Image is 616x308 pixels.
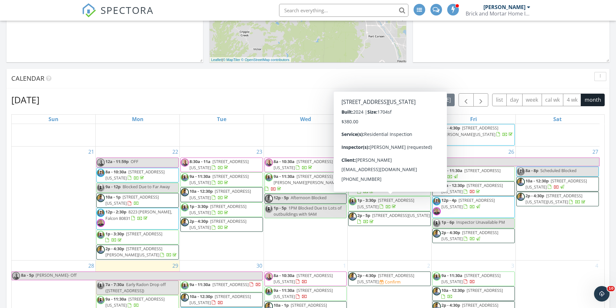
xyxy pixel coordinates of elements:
[525,178,587,190] span: [STREET_ADDRESS][US_STATE]
[525,178,549,184] span: 10a - 12:30p
[171,261,179,271] a: Go to September 29, 2025
[441,272,501,284] a: 9a - 11:30a [STREET_ADDRESS][US_STATE]
[459,93,474,107] button: Previous month
[265,159,273,167] img: 20240327_090727.jpg
[357,197,414,209] a: 1p - 3:30p [STREET_ADDRESS][US_STATE]
[131,159,138,164] span: OFF
[441,125,498,137] span: [STREET_ADDRESS][PERSON_NAME][US_STATE]
[433,219,441,227] img: zack.jpg
[594,286,610,302] iframe: Intercom live chat
[591,147,600,157] a: Go to September 27, 2025
[466,10,530,17] div: Brick and Mortar Home Inspections, Inc.
[433,230,441,238] img: kevin.jpg
[265,195,273,203] img: kevin.jpg
[105,159,129,164] span: 12a - 11:59p
[441,182,465,188] span: 10a - 12:30p
[97,159,105,167] img: 20240327_090727.jpg
[105,169,126,175] span: 8a - 10:30a
[181,188,189,196] img: kevin.jpg
[274,173,339,185] span: [STREET_ADDRESS][PERSON_NAME][PERSON_NAME]
[357,158,371,166] span: 8a - 5p
[180,202,263,217] a: 1p - 3:30p [STREET_ADDRESS][US_STATE]
[105,246,178,258] a: 2p - 4:30p [STREET_ADDRESS][PERSON_NAME][US_STATE]
[105,246,124,252] span: 2p - 4:30p
[105,194,159,206] span: [STREET_ADDRESS][US_STATE]
[441,302,460,308] span: 2p - 4:30p
[105,231,124,237] span: 1p - 3:30p
[349,182,357,190] img: zack.jpg
[105,296,165,308] span: [STREET_ADDRESS][US_STATE]
[274,287,295,293] span: 9a - 11:30a
[274,302,289,308] span: 10a - 1p
[563,94,581,106] button: 4 wk
[96,230,179,244] a: 1p - 3:30p [STREET_ADDRESS]
[516,192,599,206] a: 2p - 4:30p [STREET_ADDRESS][US_STATE][US_STATE]
[432,146,516,260] td: Go to September 26, 2025
[348,181,431,196] a: 9a - 11:30a [STREET_ADDRESS]
[21,272,34,280] span: 8a - 5p
[441,197,495,209] a: 12p - 4p [STREET_ADDRESS][US_STATE]
[441,125,514,137] a: 2p - 4:30p [STREET_ADDRESS][PERSON_NAME][US_STATE]
[441,230,460,235] span: 2p - 4:30p
[181,159,189,167] img: 20240327_090727.jpg
[189,188,251,200] a: 10a - 12:30p [STREET_ADDRESS][US_STATE]
[96,245,179,259] a: 2p - 4:30p [STREET_ADDRESS][PERSON_NAME][US_STATE]
[189,218,246,230] a: 2p - 4:30p [STREET_ADDRESS][US_STATE]
[82,3,96,17] img: The Best Home Inspection Software - Spectora
[542,94,564,106] button: cal wk
[181,293,189,302] img: kevin.jpg
[96,168,179,182] a: 8a - 10:30a [STREET_ADDRESS][US_STATE]
[432,229,515,243] a: 2p - 4:30p [STREET_ADDRESS][US_STATE]
[441,182,503,194] a: 10a - 12:30p [STREET_ADDRESS][US_STATE]
[105,184,121,190] span: 9a - 12p
[522,94,542,106] button: week
[97,246,105,254] img: kevin.jpg
[241,58,289,62] a: © OpenStreetMap contributors
[441,230,498,241] span: [STREET_ADDRESS][US_STATE]
[189,293,251,305] span: [STREET_ADDRESS][US_STATE]
[441,219,454,225] span: 1p - 6p
[265,173,273,181] img: zack.jpg
[357,212,430,224] a: 2p - 5p [STREET_ADDRESS][US_STATE]
[380,279,401,285] a: Confirm
[441,230,498,241] a: 2p - 4:30p [STREET_ADDRESS][US_STATE]
[265,173,339,191] a: 9a - 11:30a [STREET_ADDRESS][PERSON_NAME][PERSON_NAME]
[189,293,251,305] a: 10a - 12:30p [STREET_ADDRESS][US_STATE]
[255,147,264,157] a: Go to September 23, 2025
[274,287,333,299] a: 9a - 11:30a [STREET_ADDRESS][US_STATE]
[105,296,165,308] a: 9a - 11:30a [STREET_ADDRESS][US_STATE]
[357,197,376,203] span: 1p - 3:30p
[357,197,414,209] span: [STREET_ADDRESS][US_STATE]
[274,205,341,217] span: 1PM Blocked Due to Lots of outbuildings with 9AM
[87,261,95,271] a: Go to September 28, 2025
[349,272,357,281] img: kevin.jpg
[189,173,211,179] span: 9a - 11:30a
[357,168,416,180] span: [STREET_ADDRESS][US_STATE]
[189,203,208,209] span: 1p - 3:30p
[265,158,347,172] a: 8a - 10:30a [STREET_ADDRESS][US_STATE]
[265,287,273,295] img: zack.jpg
[97,219,105,227] img: kevinbaker2.jpg
[581,94,605,106] button: month
[105,209,126,215] span: 12p - 2:30p
[189,218,208,224] span: 2p - 4:30p
[181,218,189,226] img: kevin.jpg
[181,282,189,290] img: zack.jpg
[105,282,166,293] span: Early Radon Drop off ([STREET_ADDRESS])
[189,188,213,194] span: 10a - 12:30p
[456,219,505,225] span: Inspector Unavailable PM
[517,193,525,201] img: kevin.jpg
[105,169,165,181] span: [STREET_ADDRESS][US_STATE]
[339,147,347,157] a: Go to September 24, 2025
[441,272,462,278] span: 9a - 11:30a
[12,272,20,280] img: 20240327_090727.jpg
[97,282,105,290] img: zack.jpg
[516,177,599,191] a: 10a - 12:30p [STREET_ADDRESS][US_STATE]
[274,159,295,164] span: 8a - 10:30a
[507,147,515,157] a: Go to September 26, 2025
[105,282,124,287] span: 7a - 7:30a
[349,197,357,205] img: zack.jpg
[540,168,577,173] span: Scheduled Blocked
[506,94,523,106] button: day
[97,296,105,304] img: zack.jpg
